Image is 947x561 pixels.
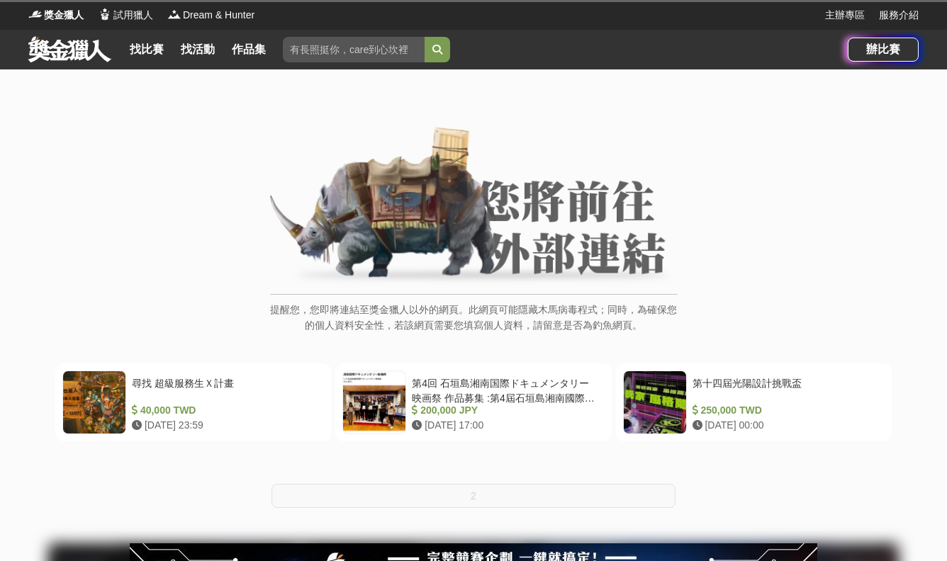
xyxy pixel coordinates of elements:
[132,403,318,418] div: 40,000 TWD
[270,302,678,348] p: 提醒您，您即將連結至獎金獵人以外的網頁。此網頁可能隱藏木馬病毒程式；同時，為確保您的個人資料安全性，若該網頁需要您填寫個人資料，請留意是否為釣魚網頁。
[113,8,153,23] span: 試用獵人
[28,8,84,23] a: Logo獎金獵人
[167,7,181,21] img: Logo
[693,418,879,433] div: [DATE] 00:00
[335,363,611,441] a: 第4回 石垣島湘南国際ドキュメンタリー映画祭 作品募集 :第4屆石垣島湘南國際紀錄片電影節作品徵集 200,000 JPY [DATE] 17:00
[44,8,84,23] span: 獎金獵人
[175,40,220,59] a: 找活動
[412,376,598,403] div: 第4回 石垣島湘南国際ドキュメンタリー映画祭 作品募集 :第4屆石垣島湘南國際紀錄片電影節作品徵集
[183,8,254,23] span: Dream & Hunter
[167,8,254,23] a: LogoDream & Hunter
[879,8,919,23] a: 服務介紹
[616,363,892,441] a: 第十四屆光陽設計挑戰盃 250,000 TWD [DATE] 00:00
[412,403,598,418] div: 200,000 JPY
[98,8,153,23] a: Logo試用獵人
[283,37,425,62] input: 有長照挺你，care到心坎裡！青春出手，拍出照顧 影音徵件活動
[693,376,879,403] div: 第十四屆光陽設計挑戰盃
[271,484,676,508] button: 2
[848,38,919,62] a: 辦比賽
[132,418,318,433] div: [DATE] 23:59
[98,7,112,21] img: Logo
[124,40,169,59] a: 找比賽
[270,127,678,287] img: External Link Banner
[825,8,865,23] a: 主辦專區
[55,363,331,441] a: 尋找 超級服務生Ｘ計畫 40,000 TWD [DATE] 23:59
[693,403,879,418] div: 250,000 TWD
[28,7,43,21] img: Logo
[412,418,598,433] div: [DATE] 17:00
[226,40,271,59] a: 作品集
[132,376,318,403] div: 尋找 超級服務生Ｘ計畫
